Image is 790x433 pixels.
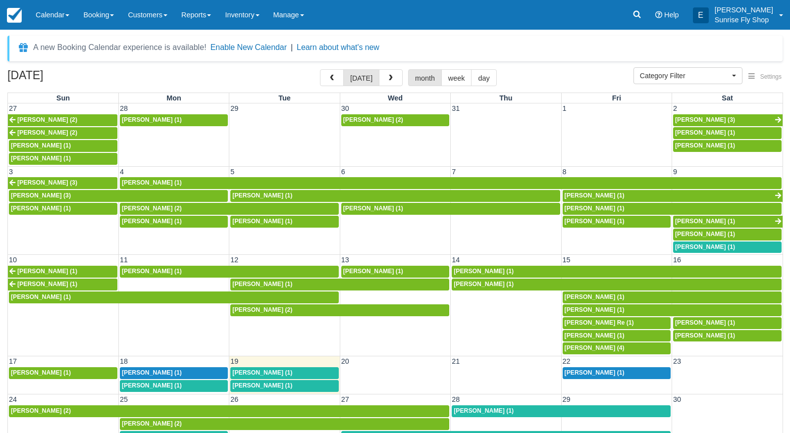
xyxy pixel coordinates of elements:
[673,330,782,342] a: [PERSON_NAME] (1)
[232,306,292,313] span: [PERSON_NAME] (2)
[565,344,625,351] span: [PERSON_NAME] (4)
[297,43,379,51] a: Learn about what's new
[122,369,182,376] span: [PERSON_NAME] (1)
[9,367,117,379] a: [PERSON_NAME] (1)
[675,218,735,225] span: [PERSON_NAME] (1)
[230,367,338,379] a: [PERSON_NAME] (1)
[343,116,403,123] span: [PERSON_NAME] (2)
[122,420,182,427] span: [PERSON_NAME] (2)
[11,369,71,376] span: [PERSON_NAME] (1)
[211,43,287,52] button: Enable New Calendar
[340,256,350,264] span: 13
[722,94,733,102] span: Sat
[9,291,339,303] a: [PERSON_NAME] (1)
[341,266,449,278] a: [PERSON_NAME] (1)
[230,304,449,316] a: [PERSON_NAME] (2)
[565,293,625,300] span: [PERSON_NAME] (1)
[454,407,514,414] span: [PERSON_NAME] (1)
[452,279,782,290] a: [PERSON_NAME] (1)
[56,94,70,102] span: Sun
[229,395,239,403] span: 26
[563,317,671,329] a: [PERSON_NAME] Re (1)
[33,42,207,53] div: A new Booking Calendar experience is available!
[8,114,117,126] a: [PERSON_NAME] (2)
[565,319,634,326] span: [PERSON_NAME] Re (1)
[17,281,77,288] span: [PERSON_NAME] (1)
[232,369,292,376] span: [PERSON_NAME] (1)
[119,357,129,365] span: 18
[8,357,18,365] span: 17
[563,291,782,303] a: [PERSON_NAME] (1)
[693,7,709,23] div: E
[673,229,782,241] a: [PERSON_NAME] (1)
[565,218,625,225] span: [PERSON_NAME] (1)
[120,367,228,379] a: [PERSON_NAME] (1)
[675,319,735,326] span: [PERSON_NAME] (1)
[565,369,625,376] span: [PERSON_NAME] (1)
[675,231,735,238] span: [PERSON_NAME] (1)
[471,69,496,86] button: day
[232,192,292,199] span: [PERSON_NAME] (1)
[565,205,625,212] span: [PERSON_NAME] (1)
[563,367,671,379] a: [PERSON_NAME] (1)
[122,268,182,275] span: [PERSON_NAME] (1)
[562,168,568,176] span: 8
[340,357,350,365] span: 20
[11,293,71,300] span: [PERSON_NAME] (1)
[612,94,621,102] span: Fri
[122,382,182,389] span: [PERSON_NAME] (1)
[760,73,782,80] span: Settings
[388,94,403,102] span: Wed
[17,179,77,186] span: [PERSON_NAME] (3)
[675,116,735,123] span: [PERSON_NAME] (3)
[451,357,461,365] span: 21
[229,357,239,365] span: 19
[672,357,682,365] span: 23
[563,216,671,228] a: [PERSON_NAME] (1)
[673,114,783,126] a: [PERSON_NAME] (3)
[8,177,117,189] a: [PERSON_NAME] (3)
[122,116,182,123] span: [PERSON_NAME] (1)
[11,142,71,149] span: [PERSON_NAME] (1)
[563,304,782,316] a: [PERSON_NAME] (1)
[11,407,71,414] span: [PERSON_NAME] (2)
[119,256,129,264] span: 11
[675,332,735,339] span: [PERSON_NAME] (1)
[672,104,678,112] span: 2
[229,256,239,264] span: 12
[8,279,117,290] a: [PERSON_NAME] (1)
[673,317,782,329] a: [PERSON_NAME] (1)
[230,380,338,392] a: [PERSON_NAME] (1)
[451,395,461,403] span: 28
[291,43,293,51] span: |
[640,71,730,81] span: Category Filter
[408,69,442,86] button: month
[454,281,514,288] span: [PERSON_NAME] (1)
[278,94,291,102] span: Tue
[232,281,292,288] span: [PERSON_NAME] (1)
[8,168,14,176] span: 3
[8,104,18,112] span: 27
[452,405,671,417] a: [PERSON_NAME] (1)
[633,67,742,84] button: Category Filter
[451,256,461,264] span: 14
[120,418,449,430] a: [PERSON_NAME] (2)
[563,203,782,215] a: [PERSON_NAME] (1)
[562,256,572,264] span: 15
[9,153,117,165] a: [PERSON_NAME] (1)
[451,168,457,176] span: 7
[119,168,125,176] span: 4
[341,114,449,126] a: [PERSON_NAME] (2)
[452,266,782,278] a: [PERSON_NAME] (1)
[563,330,671,342] a: [PERSON_NAME] (1)
[120,266,339,278] a: [PERSON_NAME] (1)
[562,357,572,365] span: 22
[340,168,346,176] span: 6
[565,332,625,339] span: [PERSON_NAME] (1)
[232,218,292,225] span: [PERSON_NAME] (1)
[122,218,182,225] span: [PERSON_NAME] (1)
[11,192,71,199] span: [PERSON_NAME] (3)
[340,395,350,403] span: 27
[230,279,449,290] a: [PERSON_NAME] (1)
[340,104,350,112] span: 30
